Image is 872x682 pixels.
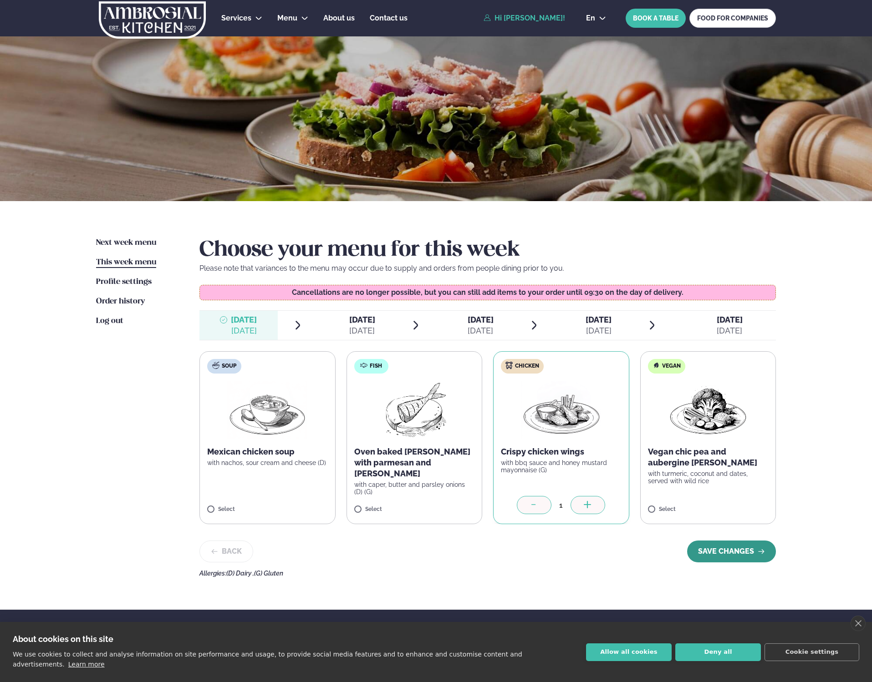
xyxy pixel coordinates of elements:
img: Soup.png [227,381,307,439]
img: Vegan.svg [653,362,660,369]
strong: About cookies on this site [13,634,113,644]
span: Vegan [662,363,681,370]
div: [DATE] [231,325,257,336]
img: soup.svg [212,362,219,369]
a: This week menu [96,257,156,268]
span: Order history [96,298,145,305]
div: 1 [551,500,571,510]
img: logo [98,1,207,39]
span: (D) Dairy , [226,570,254,577]
span: Contact us [370,14,408,22]
p: Crispy chicken wings [501,446,622,457]
div: [DATE] [717,325,743,336]
img: chicken.svg [505,362,513,369]
p: We use cookies to collect and analyse information on site performance and usage, to provide socia... [13,651,522,668]
p: Mexican chicken soup [207,446,328,457]
a: Next week menu [96,237,156,248]
p: Please note that variances to the menu may occur due to supply and orders from people dining prio... [199,263,776,274]
a: Contact us [370,13,408,24]
span: (G) Gluten [254,570,283,577]
span: [DATE] [717,315,743,324]
span: About us [323,14,355,22]
img: Fish.png [374,381,454,439]
a: Log out [96,316,123,327]
p: with bbq sauce and honey mustard mayonnaise (G) [501,459,622,474]
a: Services [221,13,251,24]
h2: Choose your menu for this week [199,237,776,263]
p: with turmeric, coconut and dates, served with wild rice [648,470,769,485]
span: Menu [277,14,297,22]
button: SAVE CHANGES [687,541,776,562]
a: Profile settings [96,277,152,288]
img: fish.svg [360,362,367,369]
p: Cancellations are no longer possible, but you can still add items to your order until 09:30 on th... [209,289,767,296]
button: en [579,15,613,22]
a: FOOD FOR COMPANIES [689,9,776,28]
span: [DATE] [231,314,257,325]
a: Menu [277,13,297,24]
div: [DATE] [468,325,494,336]
span: [DATE] [349,315,375,324]
a: close [851,616,866,631]
span: Fish [370,363,382,370]
span: Profile settings [96,278,152,286]
p: Vegan chic pea and aubergine [PERSON_NAME] [648,446,769,468]
span: en [586,15,595,22]
p: Oven baked [PERSON_NAME] with parmesan and [PERSON_NAME] [354,446,475,479]
span: Next week menu [96,239,156,247]
span: [DATE] [586,315,612,324]
span: Chicken [515,363,539,370]
div: Allergies: [199,570,776,577]
a: About us [323,13,355,24]
a: Order history [96,296,145,307]
span: Services [221,14,251,22]
img: Vegan.png [668,381,748,439]
img: Chicken-wings-legs.png [521,381,601,439]
div: [DATE] [586,325,612,336]
p: with nachos, sour cream and cheese (D) [207,459,328,466]
button: Cookie settings [765,643,859,661]
div: [DATE] [349,325,375,336]
button: Back [199,541,253,562]
button: Allow all cookies [586,643,672,661]
p: with caper, butter and parsley onions (D) (G) [354,481,475,495]
span: [DATE] [468,315,494,324]
button: Deny all [675,643,761,661]
button: BOOK A TABLE [626,9,686,28]
span: Soup [222,363,236,370]
span: This week menu [96,258,156,266]
a: Hi [PERSON_NAME]! [484,14,565,22]
a: Learn more [68,661,105,668]
span: Log out [96,317,123,325]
